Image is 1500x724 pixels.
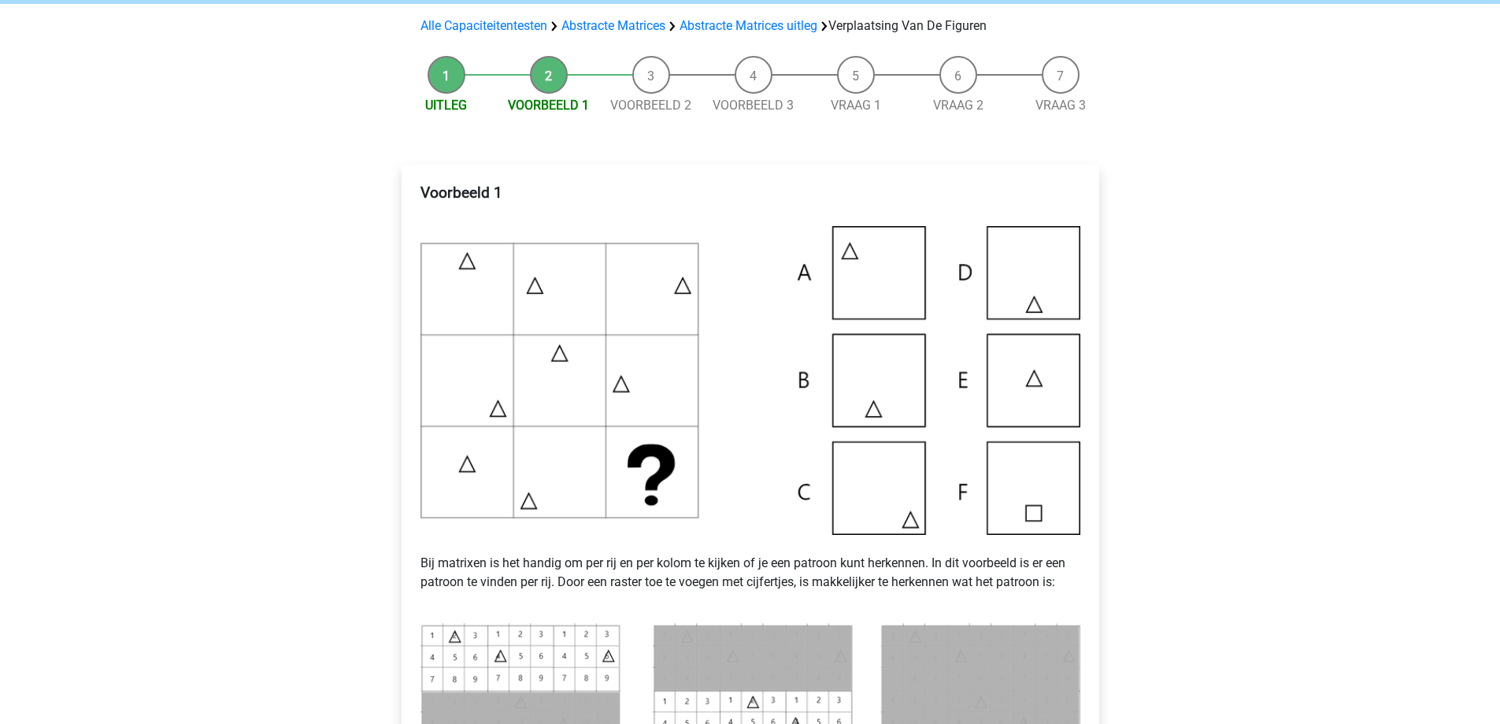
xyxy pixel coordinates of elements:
[610,98,691,113] a: Voorbeeld 2
[420,226,1080,535] img: Voorbeeld2.png
[1035,98,1086,113] a: Vraag 3
[420,184,502,202] b: Voorbeeld 1
[420,18,547,33] a: Alle Capaciteitentesten
[414,17,1087,35] div: Verplaatsing Van De Figuren
[831,98,881,113] a: Vraag 1
[561,18,665,33] a: Abstracte Matrices
[713,98,794,113] a: Voorbeeld 3
[680,18,817,33] a: Abstracte Matrices uitleg
[933,98,983,113] a: Vraag 2
[508,98,589,113] a: Voorbeeld 1
[420,535,1080,611] p: Bij matrixen is het handig om per rij en per kolom te kijken of je een patroon kunt herkennen. In...
[425,98,467,113] a: Uitleg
